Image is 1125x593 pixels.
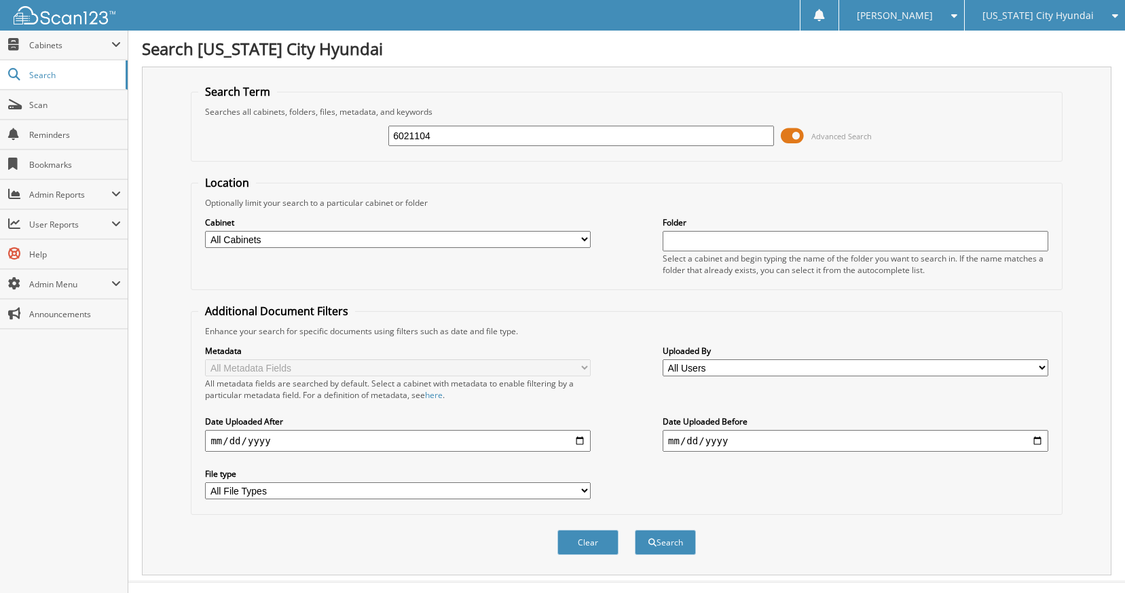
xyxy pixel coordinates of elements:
[425,389,443,401] a: here
[29,219,111,230] span: User Reports
[663,416,1048,427] label: Date Uploaded Before
[198,106,1054,118] div: Searches all cabinets, folders, files, metadata, and keywords
[29,249,121,260] span: Help
[198,197,1054,209] div: Optionally limit your search to a particular cabinet or folder
[857,12,933,20] span: [PERSON_NAME]
[205,416,591,427] label: Date Uploaded After
[29,159,121,170] span: Bookmarks
[663,253,1048,276] div: Select a cabinet and begin typing the name of the folder you want to search in. If the name match...
[205,468,591,480] label: File type
[29,69,119,81] span: Search
[29,189,111,200] span: Admin Reports
[29,129,121,141] span: Reminders
[205,217,591,228] label: Cabinet
[663,345,1048,357] label: Uploaded By
[811,131,872,141] span: Advanced Search
[14,6,115,24] img: scan123-logo-white.svg
[29,278,111,290] span: Admin Menu
[635,530,696,555] button: Search
[982,12,1094,20] span: [US_STATE] City Hyundai
[205,345,591,357] label: Metadata
[663,430,1048,452] input: end
[142,37,1111,60] h1: Search [US_STATE] City Hyundai
[205,430,591,452] input: start
[557,530,619,555] button: Clear
[29,308,121,320] span: Announcements
[663,217,1048,228] label: Folder
[29,99,121,111] span: Scan
[1057,528,1125,593] iframe: Chat Widget
[198,84,277,99] legend: Search Term
[198,175,256,190] legend: Location
[198,325,1054,337] div: Enhance your search for specific documents using filters such as date and file type.
[29,39,111,51] span: Cabinets
[198,304,355,319] legend: Additional Document Filters
[205,378,591,401] div: All metadata fields are searched by default. Select a cabinet with metadata to enable filtering b...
